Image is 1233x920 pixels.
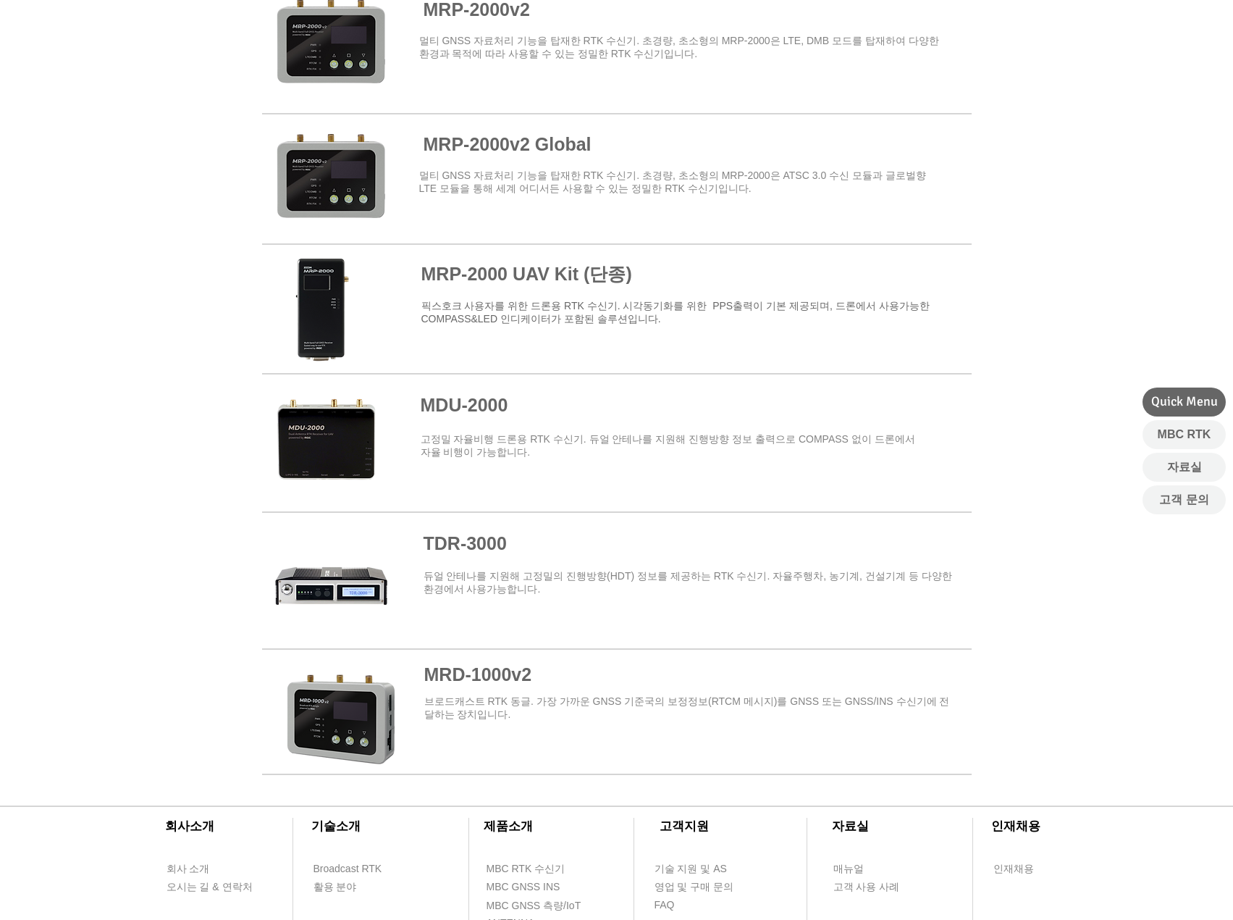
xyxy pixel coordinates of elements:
[167,880,253,895] span: 오시는 길 & 연락처
[1158,427,1211,443] span: MBC RTK
[166,860,249,878] a: 회사 소개
[655,880,734,895] span: 영업 및 구매 문의
[660,819,709,833] span: ​고객지원
[313,880,357,895] span: 활용 분야
[832,819,869,833] span: ​자료실
[313,878,396,896] a: 활용 분야
[833,878,916,896] a: 고객 사용 사례
[1167,459,1202,475] span: 자료실
[486,860,594,878] a: MBC RTK 수신기
[1151,393,1218,411] span: Quick Menu
[1142,388,1226,417] div: Quick Menu
[654,878,737,896] a: 영업 및 구매 문의
[166,878,264,896] a: 오시는 길 & 연락처
[487,862,565,877] span: MBC RTK 수신기
[654,860,762,878] a: 기술 지원 및 AS
[654,896,737,914] a: FAQ
[833,860,916,878] a: 매뉴얼
[1142,453,1226,482] a: 자료실
[833,880,900,895] span: 고객 사용 사례
[486,897,613,915] a: MBC GNSS 측량/IoT
[484,819,533,833] span: ​제품소개
[487,880,560,895] span: MBC GNSS INS
[655,862,727,877] span: 기술 지원 및 AS
[311,819,361,833] span: ​기술소개
[313,862,382,877] span: Broadcast RTK
[655,898,675,913] span: FAQ
[313,860,396,878] a: Broadcast RTK
[487,899,581,913] span: MBC GNSS 측량/IoT
[1142,420,1226,449] a: MBC RTK
[167,862,210,877] span: 회사 소개
[486,878,576,896] a: MBC GNSS INS
[165,819,214,833] span: ​회사소개
[833,862,864,877] span: 매뉴얼
[965,464,1233,920] iframe: Wix Chat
